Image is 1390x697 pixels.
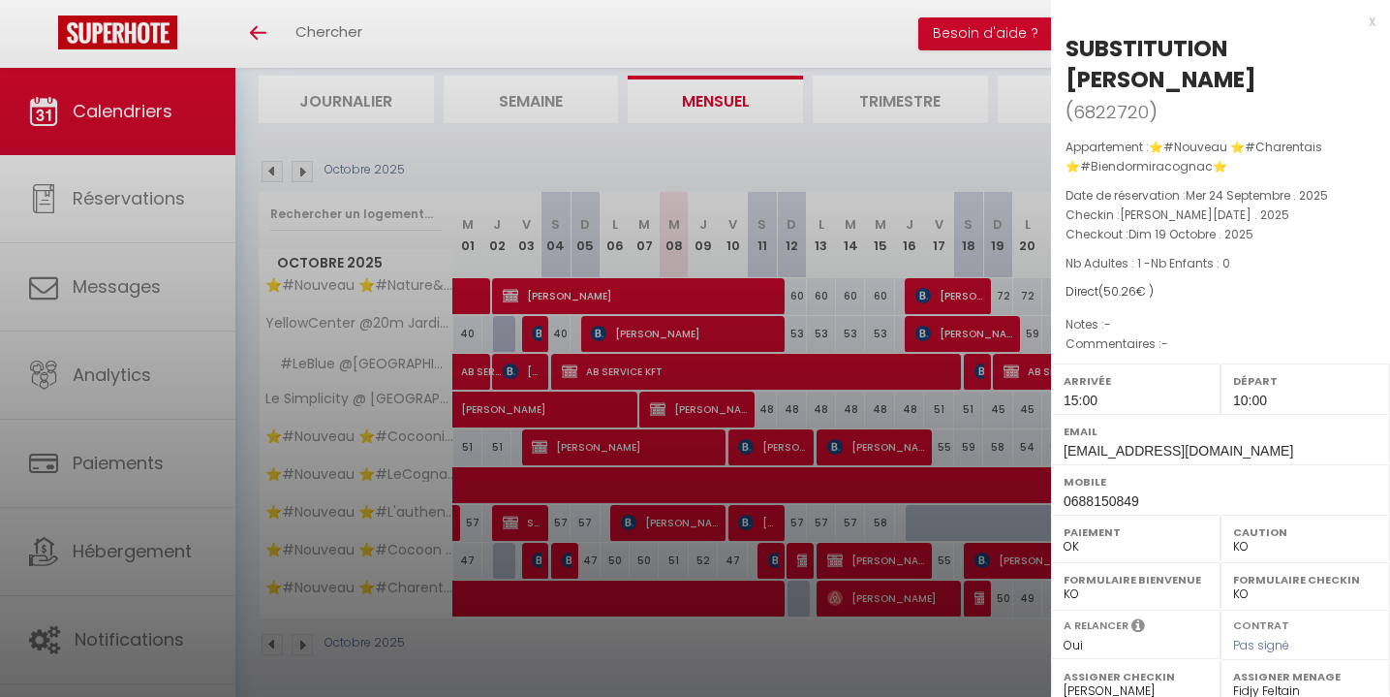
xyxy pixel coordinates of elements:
label: Assigner Checkin [1064,667,1208,686]
span: Dim 19 Octobre . 2025 [1128,226,1253,242]
span: 6822720 [1073,100,1149,124]
span: - [1104,316,1111,333]
div: SUBSTITUTION [PERSON_NAME] [1066,33,1375,95]
label: Caution [1233,523,1377,542]
p: Date de réservation : [1066,186,1375,206]
label: Contrat [1233,618,1289,630]
label: Arrivée [1064,371,1208,391]
span: Nb Adultes : 1 - [1066,255,1230,271]
label: Email [1064,422,1377,441]
label: Paiement [1064,523,1208,542]
div: Direct [1066,283,1375,301]
p: Commentaires : [1066,334,1375,354]
span: 10:00 [1233,393,1267,408]
p: Appartement : [1066,138,1375,176]
div: x [1051,10,1375,33]
span: ( ) [1066,98,1158,125]
label: Formulaire Bienvenue [1064,570,1208,589]
span: 0688150849 [1064,493,1139,509]
span: 15:00 [1064,393,1097,408]
span: Nb Enfants : 0 [1151,255,1230,271]
label: A relancer [1064,618,1128,634]
span: [EMAIL_ADDRESS][DOMAIN_NAME] [1064,443,1293,459]
label: Assigner Menage [1233,667,1377,686]
p: Notes : [1066,315,1375,334]
span: Pas signé [1233,637,1289,653]
label: Formulaire Checkin [1233,570,1377,589]
p: Checkin : [1066,206,1375,225]
label: Mobile [1064,472,1377,491]
span: - [1161,335,1168,352]
span: [PERSON_NAME][DATE] . 2025 [1120,206,1289,223]
span: ( € ) [1098,283,1154,300]
p: Checkout : [1066,225,1375,244]
span: 50.26 [1103,283,1136,300]
label: Départ [1233,371,1377,391]
i: Sélectionner OUI si vous souhaiter envoyer les séquences de messages post-checkout [1131,618,1145,639]
span: Mer 24 Septembre . 2025 [1186,187,1328,204]
span: ⭐️#Nouveau ⭐️#Charentais ⭐️#Biendormiracognac⭐️ [1066,139,1322,174]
